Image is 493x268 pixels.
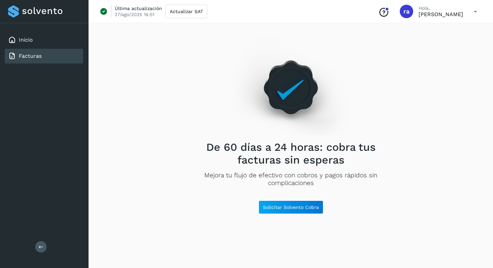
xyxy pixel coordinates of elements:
a: Facturas [19,53,42,59]
button: Solicitar Solvento Cobra [259,200,323,214]
p: Hola, [419,5,463,11]
p: raziel alfredo fragoso [419,11,463,17]
button: Actualizar SAT [165,5,207,18]
p: Última actualización [115,5,162,11]
h2: De 60 días a 24 horas: cobra tus facturas sin esperas [195,141,386,167]
p: Mejora tu flujo de efectivo con cobros y pagos rápidos sin complicaciones [195,172,386,187]
span: Solicitar Solvento Cobra [263,205,319,210]
div: Inicio [5,33,83,47]
div: Facturas [5,49,83,63]
a: Inicio [19,37,33,43]
p: 27/ago/2025 16:51 [115,11,154,17]
span: Actualizar SAT [170,9,203,14]
img: Empty state image [233,37,349,135]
